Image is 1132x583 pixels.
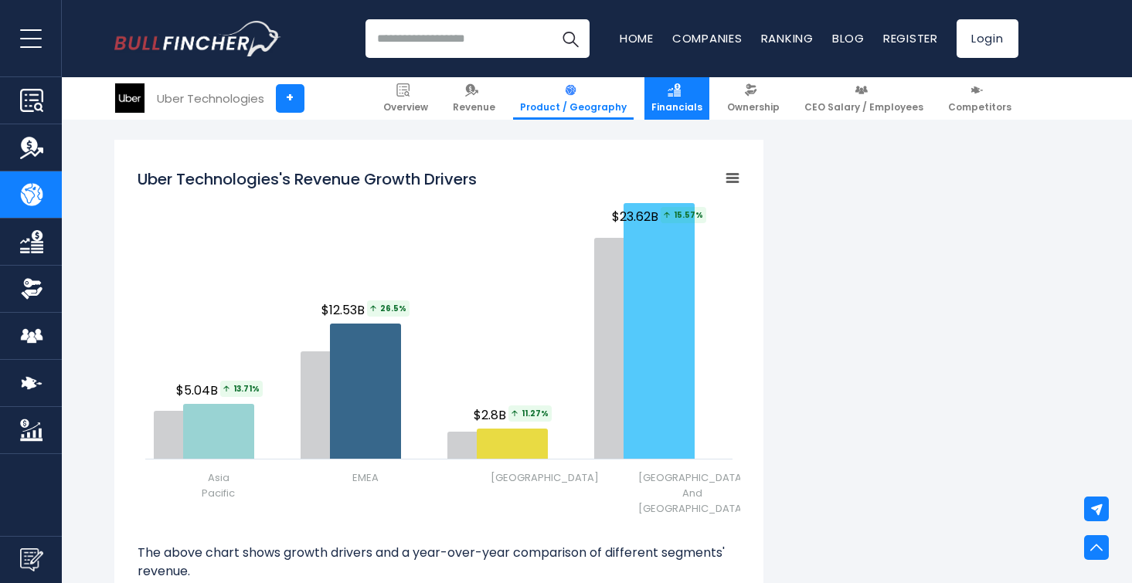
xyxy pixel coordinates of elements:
h2: Uber Technologies's Revenue Growth Drivers [138,168,477,191]
a: Ownership [720,77,787,120]
div: Uber Technologies [157,90,264,107]
a: Login [957,19,1018,58]
img: Bullfincher logo [114,21,281,56]
span: Ownership [727,101,780,114]
a: Overview [376,77,435,120]
span: Revenue [453,101,495,114]
span: Financials [651,101,702,114]
a: Financials [644,77,709,120]
span: CEO Salary / Employees [804,101,923,114]
span: [GEOGRAPHIC_DATA] [491,470,599,486]
span: Competitors [948,101,1011,114]
a: Home [620,30,654,46]
a: CEO Salary / Employees [797,77,930,120]
svg: Uber Technologies's Revenue Growth Drivers [138,158,740,544]
a: Ranking [761,30,814,46]
a: Competitors [941,77,1018,120]
span: Overview [383,101,428,114]
span: 26.5% [367,300,410,317]
a: Product / Geography [513,77,634,120]
span: $2.8B [474,405,554,425]
a: + [276,84,304,113]
img: UBER logo [115,83,144,113]
a: Go to homepage [114,21,280,56]
span: 15.57% [661,207,706,223]
span: [GEOGRAPHIC_DATA] And [GEOGRAPHIC_DATA] [638,470,746,517]
span: 11.27% [508,405,552,422]
a: Register [883,30,938,46]
img: Ownership [20,277,43,300]
a: Revenue [446,77,502,120]
span: $5.04B [176,381,265,400]
button: Search [551,19,590,58]
a: Companies [672,30,743,46]
span: EMEA [352,470,379,486]
span: Asia Pacific [202,470,235,501]
span: Product / Geography [520,101,627,114]
span: 13.71% [220,381,263,397]
a: Blog [832,30,865,46]
span: $23.62B [612,207,709,226]
span: $12.53B [321,300,412,320]
p: The above chart shows growth drivers and a year-over-year comparison of different segments' revenue. [138,544,740,581]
